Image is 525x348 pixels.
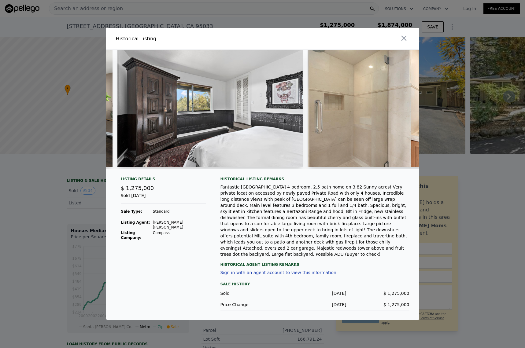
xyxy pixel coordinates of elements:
[153,209,206,214] td: Standard
[308,50,484,167] img: Property Img
[220,184,409,257] div: Fantastic [GEOGRAPHIC_DATA] 4 bedroom, 2.5 bath home on 3.82 Sunny acres! Very private location a...
[121,231,142,240] strong: Listing Company:
[153,230,206,240] td: Compass
[121,192,206,204] div: Sold [DATE]
[220,280,409,288] div: Sale History
[220,270,336,275] button: Sign in with an agent account to view this information
[220,177,409,181] div: Historical Listing remarks
[383,291,409,296] span: $ 1,275,000
[283,302,346,308] div: [DATE]
[220,290,283,296] div: Sold
[153,220,206,230] td: [PERSON_NAME] [PERSON_NAME]
[383,302,409,307] span: $ 1,275,000
[283,290,346,296] div: [DATE]
[121,220,150,225] strong: Listing Agent:
[117,50,303,167] img: Property Img
[121,209,142,214] strong: Sale Type:
[121,177,206,184] div: Listing Details
[116,35,260,42] div: Historical Listing
[220,302,283,308] div: Price Change
[220,257,409,267] div: Historical Agent Listing Remarks
[121,185,154,191] span: $ 1,275,000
